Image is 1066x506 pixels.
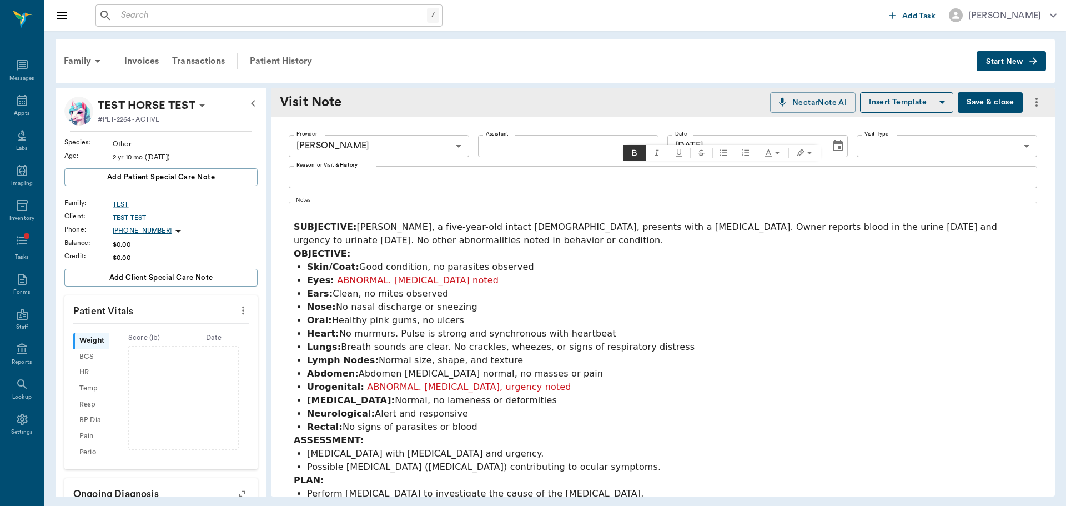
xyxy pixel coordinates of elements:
[109,272,213,284] span: Add client Special Care Note
[280,92,363,112] div: Visit Note
[113,139,258,149] div: Other
[958,92,1023,113] button: Save & close
[367,382,571,392] span: ABNORMAL. [MEDICAL_DATA], urgency noted
[117,8,427,23] input: Search
[11,428,33,437] div: Settings
[307,382,364,392] strong: Urogenital:
[307,340,1032,354] p: Breath sounds are clear. No crackles, wheezes, or signs of respiratory distress
[98,114,159,124] p: #PET-2264 - ACTIVE
[294,475,324,485] strong: PLAN:
[64,151,113,161] div: Age :
[789,145,821,161] button: Text highlight
[64,251,113,261] div: Credit :
[12,393,32,402] div: Lookup
[864,130,889,138] label: Visit Type
[113,253,258,263] div: $0.00
[73,349,109,365] div: BCS
[307,260,1032,274] p: Good condition, no parasites observed
[296,161,358,169] label: Reason for Visit & History
[307,407,1032,420] p: Alert and responsive
[307,422,343,432] strong: Rectal:
[64,168,258,186] button: Add patient Special Care Note
[64,269,258,287] button: Add client Special Care Note
[11,468,38,495] iframe: Intercom live chat
[712,145,735,161] button: Bulleted list
[667,135,822,157] input: MM/DD/YYYY
[307,262,359,272] strong: Skin/Coat:
[234,301,252,320] button: more
[307,300,1032,314] p: No nasal discharge or sneezing
[690,145,712,161] span: Strikethrough (⌃D)
[294,435,364,445] strong: ASSESSMENT:
[307,460,1032,474] p: Possible [MEDICAL_DATA] ([MEDICAL_DATA]) contributing to ocular symptoms.
[64,295,258,323] p: Patient Vitals
[64,224,113,234] div: Phone :
[307,420,1032,434] p: No signs of parasites or blood
[11,179,33,188] div: Imaging
[64,238,113,248] div: Balance :
[73,380,109,397] div: Temp
[289,135,469,157] div: [PERSON_NAME]
[646,145,668,161] span: Italic (⌃I)
[307,287,1032,300] p: Clean, no mites observed
[646,145,668,161] button: Italic
[307,354,1032,367] p: Normal size, shape, and texture
[307,275,334,285] strong: Eyes:
[977,51,1046,72] button: Start New
[73,333,109,349] div: Weight
[64,198,113,208] div: Family :
[64,211,113,221] div: Client :
[757,145,788,161] button: Text color
[9,74,35,83] div: Messages
[109,333,179,343] div: Score ( lb )
[770,92,856,113] button: NectarNote AI
[16,323,28,332] div: Staff
[73,413,109,429] div: BP Dia
[98,97,195,114] p: TEST HORSE TEST
[113,213,258,223] a: TEST TEST
[73,444,109,460] div: Perio
[307,395,395,405] strong: [MEDICAL_DATA]:
[296,130,317,138] label: Provider
[307,315,332,325] strong: Oral:
[165,48,232,74] div: Transactions
[968,9,1041,22] div: [PERSON_NAME]
[668,145,690,161] button: Underline
[307,447,1032,460] p: [MEDICAL_DATA] with [MEDICAL_DATA] and urgency.
[307,394,1032,407] p: Normal, no lameness or deformities
[307,328,339,339] strong: Heart:
[15,253,29,262] div: Tasks
[307,368,359,379] strong: Abdomen:
[113,199,258,209] div: TEST
[1027,93,1046,112] button: more
[307,288,333,299] strong: Ears:
[884,5,940,26] button: Add Task
[827,135,849,157] button: Choose date, selected date is Aug 29, 2025
[73,365,109,381] div: HR
[179,333,249,343] div: Date
[113,239,258,249] div: $0.00
[64,137,113,147] div: Species :
[860,92,953,113] button: Insert Template
[668,145,690,161] span: Underline (⌃U)
[57,48,111,74] div: Family
[13,288,30,297] div: Forms
[113,226,172,236] p: [PHONE_NUMBER]
[623,145,646,161] button: Bold
[735,145,757,161] span: Ordered list (⌃⇧9)
[940,5,1065,26] button: [PERSON_NAME]
[307,355,379,365] strong: Lymph Nodes:
[73,397,109,413] div: Resp
[64,478,258,506] p: Ongoing diagnosis
[307,327,1032,340] p: No murmurs. Pulse is strong and synchronous with heartbeat
[307,487,1032,500] p: Perform [MEDICAL_DATA] to investigate the cause of the [MEDICAL_DATA].
[14,109,29,118] div: Appts
[12,358,32,367] div: Reports
[294,222,357,232] strong: SUBJECTIVE:
[9,214,34,223] div: Inventory
[690,145,712,161] button: Strikethrough
[113,152,258,162] div: 2 yr 10 mo ([DATE])
[118,48,165,74] a: Invoices
[294,221,1032,247] p: [PERSON_NAME], a five-year-old intact [DEMOGRAPHIC_DATA], presents with a [MEDICAL_DATA]. Owner r...
[486,130,509,138] label: Assistant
